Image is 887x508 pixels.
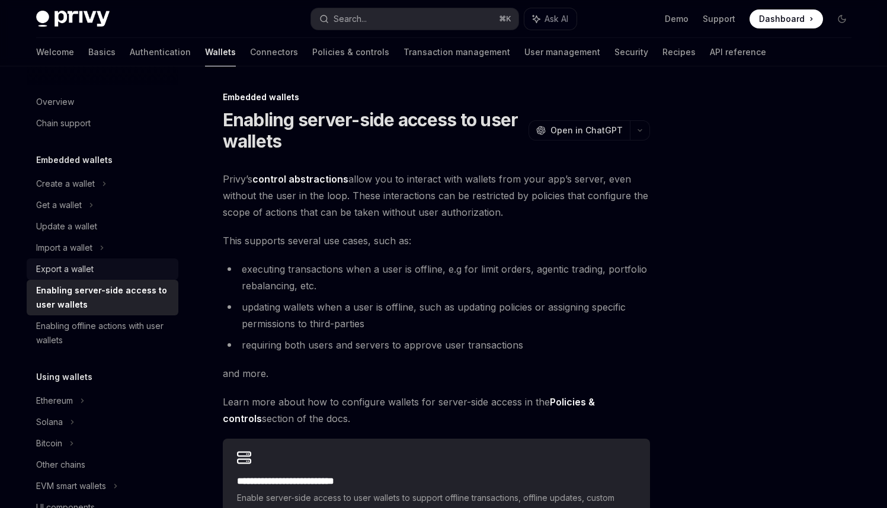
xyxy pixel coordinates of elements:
[223,171,650,221] span: Privy’s allow you to interact with wallets from your app’s server, even without the user in the l...
[312,38,389,66] a: Policies & controls
[223,232,650,249] span: This supports several use cases, such as:
[545,13,568,25] span: Ask AI
[759,13,805,25] span: Dashboard
[550,124,623,136] span: Open in ChatGPT
[223,337,650,353] li: requiring both users and servers to approve user transactions
[27,454,178,475] a: Other chains
[36,198,82,212] div: Get a wallet
[529,120,630,140] button: Open in ChatGPT
[223,299,650,332] li: updating wallets when a user is offline, such as updating policies or assigning specific permissi...
[36,11,110,27] img: dark logo
[665,13,689,25] a: Demo
[524,38,600,66] a: User management
[832,9,851,28] button: Toggle dark mode
[205,38,236,66] a: Wallets
[703,13,735,25] a: Support
[36,458,85,472] div: Other chains
[36,319,171,347] div: Enabling offline actions with user wallets
[223,261,650,294] li: executing transactions when a user is offline, e.g for limit orders, agentic trading, portfolio r...
[36,394,73,408] div: Ethereum
[36,153,113,167] h5: Embedded wallets
[27,216,178,237] a: Update a wallet
[36,262,94,276] div: Export a wallet
[36,219,97,234] div: Update a wallet
[223,394,650,427] span: Learn more about how to configure wallets for server-side access in the section of the docs.
[88,38,116,66] a: Basics
[36,116,91,130] div: Chain support
[27,280,178,315] a: Enabling server-side access to user wallets
[404,38,510,66] a: Transaction management
[334,12,367,26] div: Search...
[614,38,648,66] a: Security
[36,479,106,493] div: EVM smart wallets
[524,8,577,30] button: Ask AI
[223,365,650,382] span: and more.
[36,436,62,451] div: Bitcoin
[250,38,298,66] a: Connectors
[36,370,92,384] h5: Using wallets
[311,8,518,30] button: Search...⌘K
[130,38,191,66] a: Authentication
[27,258,178,280] a: Export a wallet
[27,113,178,134] a: Chain support
[662,38,696,66] a: Recipes
[750,9,823,28] a: Dashboard
[27,315,178,351] a: Enabling offline actions with user wallets
[499,14,511,24] span: ⌘ K
[36,177,95,191] div: Create a wallet
[36,38,74,66] a: Welcome
[223,109,524,152] h1: Enabling server-side access to user wallets
[36,283,171,312] div: Enabling server-side access to user wallets
[252,173,348,186] a: control abstractions
[36,241,92,255] div: Import a wallet
[710,38,766,66] a: API reference
[223,91,650,103] div: Embedded wallets
[27,91,178,113] a: Overview
[36,415,63,429] div: Solana
[36,95,74,109] div: Overview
